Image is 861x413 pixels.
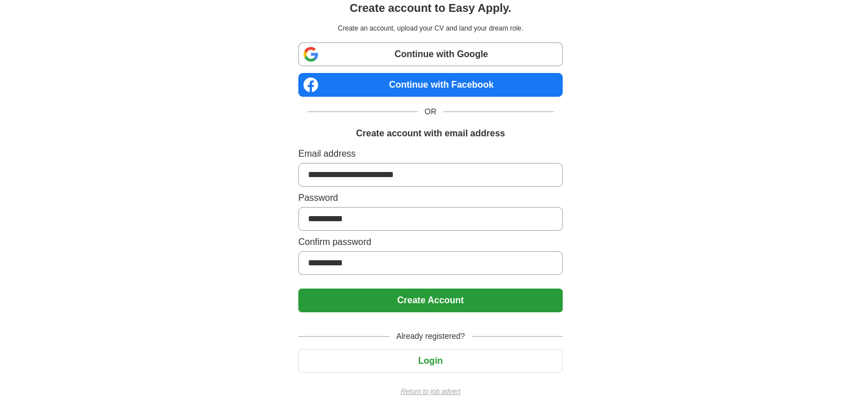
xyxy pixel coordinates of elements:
a: Login [298,356,563,365]
a: Continue with Google [298,42,563,66]
label: Password [298,191,563,205]
button: Login [298,349,563,373]
p: Create an account, upload your CV and land your dream role. [301,23,560,33]
a: Continue with Facebook [298,73,563,97]
button: Create Account [298,289,563,312]
label: Confirm password [298,235,563,249]
span: OR [418,106,443,118]
label: Email address [298,147,563,161]
span: Already registered? [389,330,472,342]
h1: Create account with email address [356,127,505,140]
a: Return to job advert [298,386,563,397]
